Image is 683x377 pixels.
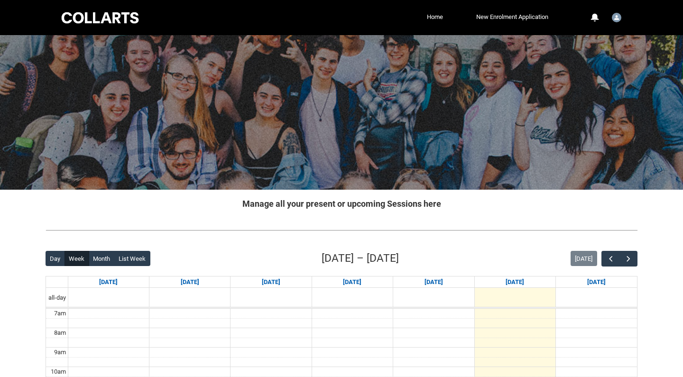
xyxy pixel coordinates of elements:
[89,251,115,266] button: Month
[52,309,68,318] div: 7am
[504,276,526,288] a: Go to September 5, 2025
[65,251,89,266] button: Week
[97,276,120,288] a: Go to August 31, 2025
[585,276,608,288] a: Go to September 6, 2025
[46,251,65,266] button: Day
[52,348,68,357] div: 9am
[474,10,551,24] a: New Enrolment Application
[341,276,363,288] a: Go to September 3, 2025
[49,367,68,377] div: 10am
[46,225,637,235] img: REDU_GREY_LINE
[322,250,399,267] h2: [DATE] – [DATE]
[423,276,445,288] a: Go to September 4, 2025
[571,251,597,266] button: [DATE]
[46,293,68,303] span: all-day
[179,276,201,288] a: Go to September 1, 2025
[601,251,619,267] button: Previous Week
[612,13,621,22] img: Student.tkendal.20253072
[260,276,282,288] a: Go to September 2, 2025
[425,10,445,24] a: Home
[114,251,150,266] button: List Week
[52,328,68,338] div: 8am
[619,251,637,267] button: Next Week
[46,197,637,210] h2: Manage all your present or upcoming Sessions here
[609,9,624,24] button: User Profile Student.tkendal.20253072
